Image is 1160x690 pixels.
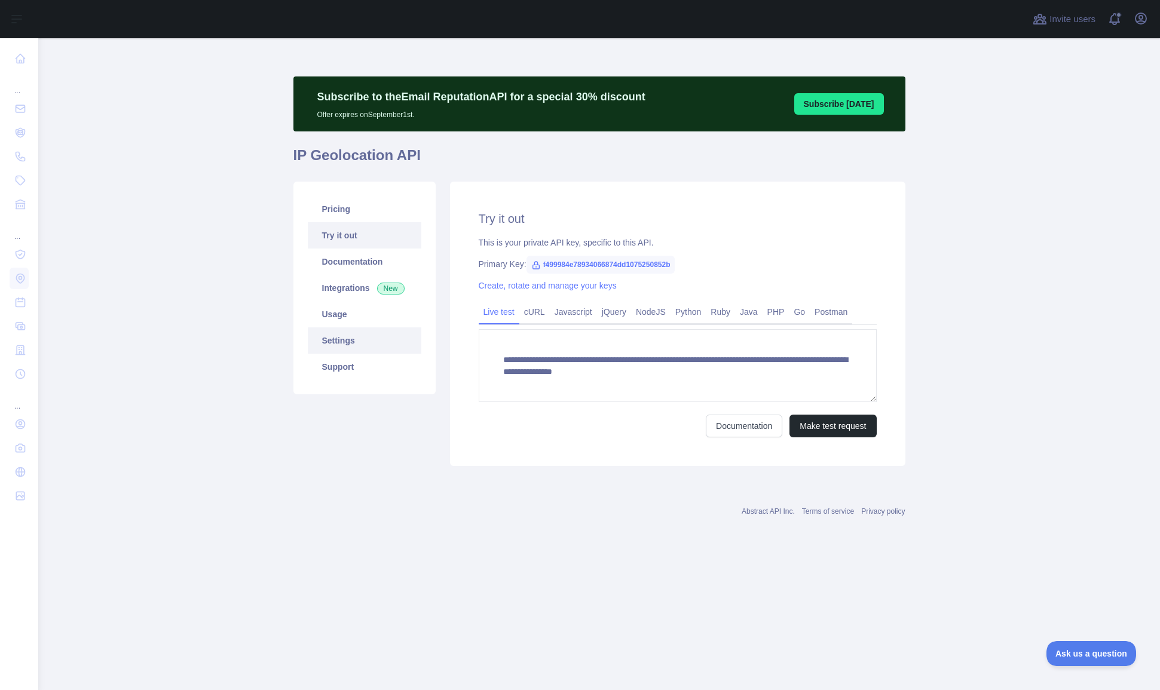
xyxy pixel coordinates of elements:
a: PHP [763,302,789,321]
div: ... [10,387,29,411]
a: NodeJS [631,302,671,321]
a: Create, rotate and manage your keys [479,281,617,290]
h1: IP Geolocation API [293,146,905,174]
button: Make test request [789,415,876,437]
a: Pricing [308,196,421,222]
h2: Try it out [479,210,877,227]
a: Ruby [706,302,735,321]
a: Documentation [308,249,421,275]
a: Postman [810,302,852,321]
a: Java [735,302,763,321]
div: ... [10,217,29,241]
span: f499984e78934066874dd1075250852b [527,256,675,274]
button: Subscribe [DATE] [794,93,884,115]
button: Invite users [1030,10,1098,29]
span: Invite users [1049,13,1095,26]
iframe: Toggle Customer Support [1046,641,1136,666]
a: Try it out [308,222,421,249]
a: Settings [308,327,421,354]
p: Offer expires on September 1st. [317,105,645,119]
a: Javascript [550,302,597,321]
a: Privacy policy [861,507,905,516]
a: Abstract API Inc. [742,507,795,516]
p: Subscribe to the Email Reputation API for a special 30 % discount [317,88,645,105]
a: Integrations New [308,275,421,301]
a: Usage [308,301,421,327]
a: Terms of service [802,507,854,516]
a: jQuery [597,302,631,321]
a: Support [308,354,421,380]
div: Primary Key: [479,258,877,270]
a: Go [789,302,810,321]
a: Python [671,302,706,321]
div: This is your private API key, specific to this API. [479,237,877,249]
span: New [377,283,405,295]
a: Live test [479,302,519,321]
div: ... [10,72,29,96]
a: cURL [519,302,550,321]
a: Documentation [706,415,782,437]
